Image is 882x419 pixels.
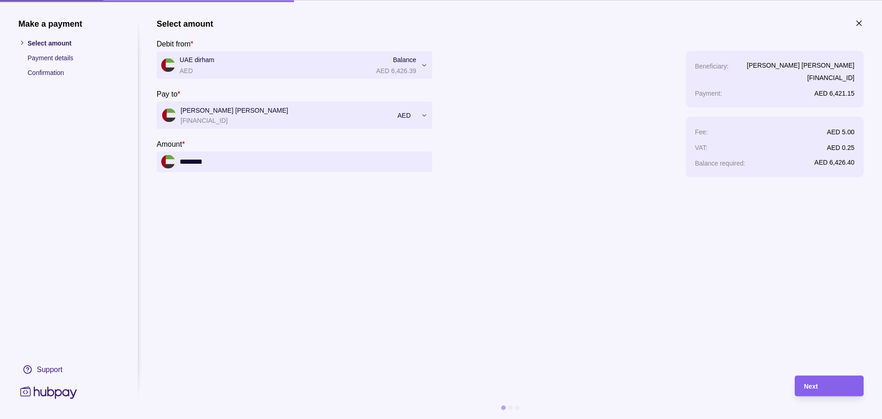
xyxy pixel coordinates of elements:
[18,360,119,379] a: Support
[814,89,854,97] p: AED 6,421.15
[747,72,854,82] p: [FINANCIAL_ID]
[157,40,191,47] p: Debit from
[157,38,193,49] label: Debit from
[747,60,854,70] p: [PERSON_NAME] [PERSON_NAME]
[827,143,854,151] p: AED 0.25
[827,128,854,135] p: AED 5.00
[695,143,708,151] p: VAT :
[804,383,818,390] span: Next
[814,158,854,166] p: AED 6,426.40
[28,67,119,77] p: Confirmation
[695,62,729,69] p: Beneficiary :
[157,90,177,98] p: Pay to
[181,105,393,115] p: [PERSON_NAME] [PERSON_NAME]
[37,364,62,374] div: Support
[695,159,746,166] p: Balance required :
[695,128,708,135] p: Fee :
[695,89,722,97] p: Payment :
[157,18,213,29] h1: Select amount
[162,108,176,122] img: ae
[157,88,181,99] label: Pay to
[157,138,185,149] label: Amount
[28,38,119,48] p: Select amount
[795,375,864,396] button: Next
[157,140,182,148] p: Amount
[28,52,119,63] p: Payment details
[161,155,175,169] img: ae
[180,151,428,172] input: amount
[18,18,119,29] h1: Make a payment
